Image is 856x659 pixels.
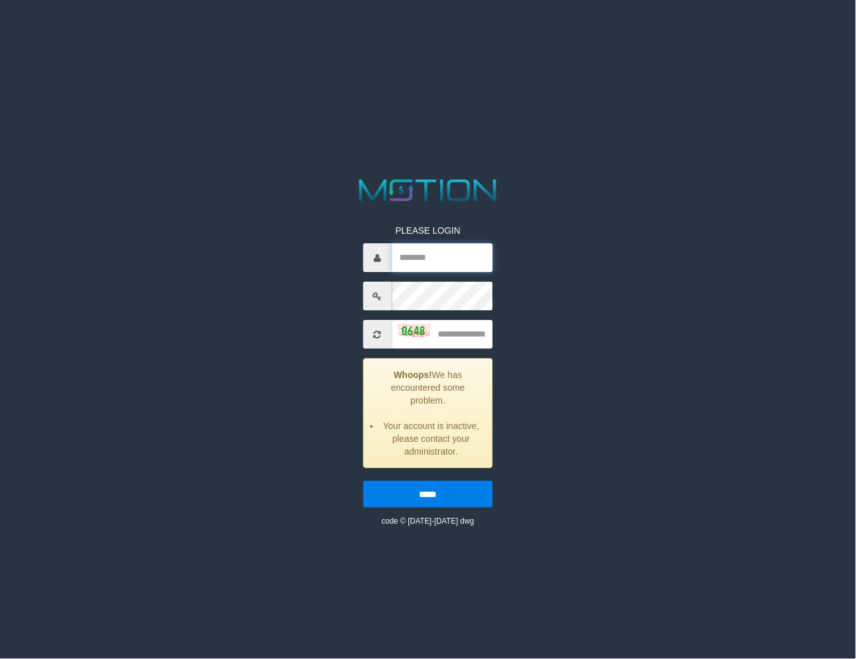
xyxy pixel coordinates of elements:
small: code © [DATE]-[DATE] dwg [381,517,474,526]
p: PLEASE LOGIN [363,224,493,237]
div: We has encountered some problem. [363,358,493,468]
strong: Whoops! [394,370,432,380]
img: captcha [398,324,430,337]
img: MOTION_logo.png [353,176,503,205]
li: Your account is inactive, please contact your administrator. [380,420,483,458]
